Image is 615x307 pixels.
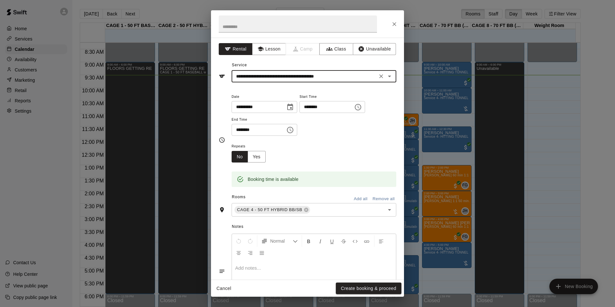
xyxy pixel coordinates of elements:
button: Format Strikethrough [338,235,349,247]
span: Start Time [299,93,365,101]
svg: Service [219,73,225,79]
button: Cancel [214,283,234,294]
button: Center Align [233,247,244,258]
button: Justify Align [256,247,267,258]
svg: Notes [219,268,225,274]
button: Format Italics [315,235,326,247]
button: Yes [248,151,266,163]
button: Choose time, selected time is 12:00 PM [284,124,297,136]
button: Insert Code [350,235,361,247]
button: Class [319,43,353,55]
button: Open [385,205,394,214]
button: Format Bold [303,235,314,247]
button: Format Underline [326,235,337,247]
div: Booking time is available [248,173,298,185]
button: Close [389,18,400,30]
button: Choose time, selected time is 11:00 AM [352,101,364,114]
span: Date [232,93,297,101]
button: Clear [377,72,386,81]
span: CAGE 4 - 50 FT HYBRID BB/SB [234,207,305,213]
button: Rental [219,43,252,55]
button: Open [385,72,394,81]
svg: Rooms [219,207,225,213]
button: Add all [350,194,371,204]
div: CAGE 4 - 50 FT HYBRID BB/SB [234,206,310,214]
button: Left Align [376,235,387,247]
button: Choose date, selected date is Sep 21, 2025 [284,101,297,114]
button: Unavailable [353,43,396,55]
span: Normal [270,238,293,244]
button: Redo [245,235,256,247]
div: outlined button group [232,151,266,163]
span: Notes [232,222,396,232]
span: Rooms [232,195,246,199]
span: End Time [232,116,297,124]
button: Formatting Options [259,235,300,247]
svg: Timing [219,137,225,143]
span: Camps can only be created in the Services page [286,43,320,55]
button: Create booking & proceed [336,283,401,294]
button: No [232,151,248,163]
button: Insert Link [361,235,372,247]
span: Repeats [232,142,271,151]
button: Remove all [371,194,396,204]
button: Undo [233,235,244,247]
button: Right Align [245,247,256,258]
span: Service [232,63,247,67]
button: Lesson [252,43,286,55]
